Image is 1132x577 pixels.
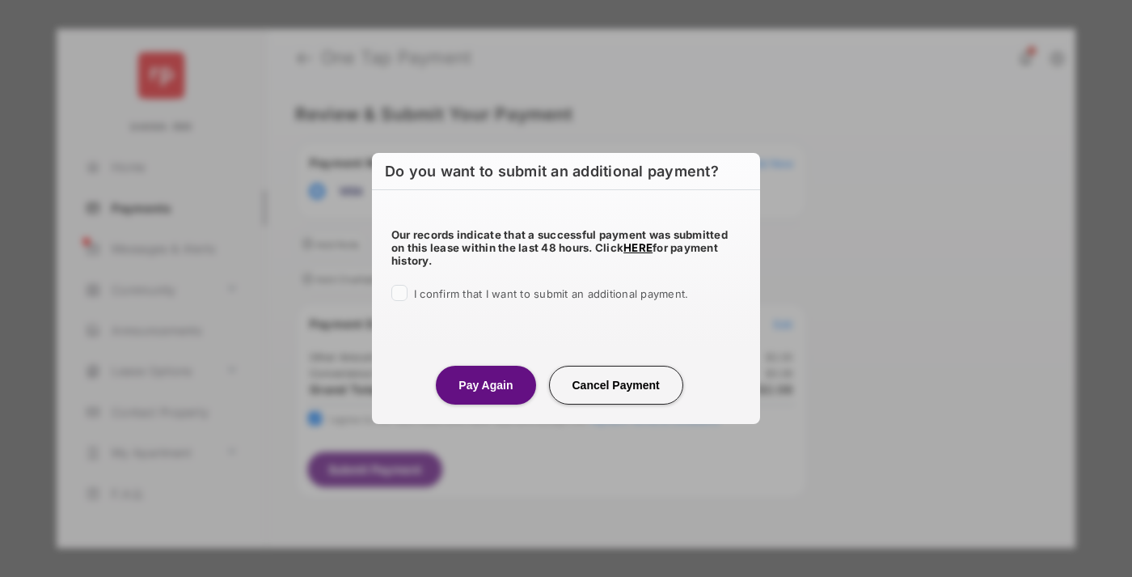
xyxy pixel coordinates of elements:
span: I confirm that I want to submit an additional payment. [414,287,688,300]
button: Pay Again [436,366,535,405]
a: HERE [623,241,653,254]
button: Cancel Payment [549,366,683,405]
h6: Do you want to submit an additional payment? [372,153,760,190]
h5: Our records indicate that a successful payment was submitted on this lease within the last 48 hou... [391,228,741,267]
